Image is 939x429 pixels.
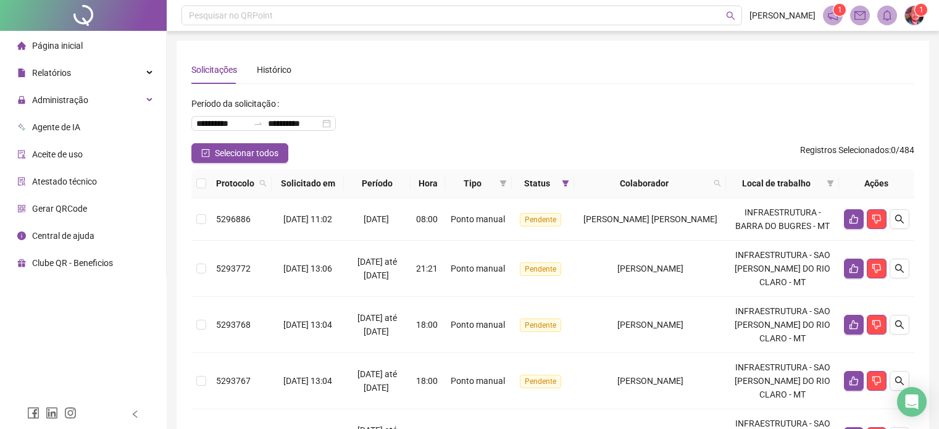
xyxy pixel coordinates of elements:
span: [PERSON_NAME] [617,264,683,273]
th: Período [344,169,411,198]
button: Selecionar todos [191,143,288,163]
div: Open Intercom Messenger [897,387,927,417]
span: Central de ajuda [32,231,94,241]
span: 5293772 [216,264,251,273]
span: left [131,410,140,419]
span: Pendente [520,375,561,388]
span: Página inicial [32,41,83,51]
span: audit [17,150,26,159]
span: Tipo [450,177,495,190]
td: INFRAESTRUTURA - SAO [PERSON_NAME] DO RIO CLARO - MT [726,297,839,353]
span: dislike [872,320,882,330]
span: [DATE] 13:04 [283,376,332,386]
div: Histórico [257,63,291,77]
div: Ações [844,177,909,190]
span: [PERSON_NAME] [749,9,816,22]
span: Relatórios [32,68,71,78]
span: Registros Selecionados [800,145,889,155]
span: 5293767 [216,376,251,386]
span: like [849,376,859,386]
span: home [17,41,26,50]
span: facebook [27,407,40,419]
span: search [895,376,904,386]
span: [DATE] até [DATE] [357,257,397,280]
sup: 1 [833,4,846,16]
span: 18:00 [416,376,438,386]
span: search [726,11,735,20]
span: info-circle [17,231,26,240]
span: like [849,214,859,224]
span: 1 [919,6,924,14]
span: Atestado técnico [32,177,97,186]
span: filter [824,174,837,193]
span: instagram [64,407,77,419]
span: qrcode [17,204,26,213]
span: search [259,180,267,187]
span: Ponto manual [451,264,505,273]
span: filter [827,180,834,187]
span: Ponto manual [451,376,505,386]
span: Colaborador [579,177,709,190]
span: Ponto manual [451,214,505,224]
span: : 0 / 484 [800,143,914,163]
span: Pendente [520,319,561,332]
span: 18:00 [416,320,438,330]
span: 5296886 [216,214,251,224]
span: check-square [201,149,210,157]
span: to [253,119,263,128]
td: INFRAESTRUTURA - SAO [PERSON_NAME] DO RIO CLARO - MT [726,353,839,409]
span: 1 [838,6,842,14]
span: 08:00 [416,214,438,224]
sup: Atualize o seu contato no menu Meus Dados [915,4,927,16]
th: Solicitado em [272,169,344,198]
span: Protocolo [216,177,254,190]
span: [DATE] 13:04 [283,320,332,330]
span: [DATE] 13:06 [283,264,332,273]
span: search [895,320,904,330]
span: [DATE] [364,214,389,224]
span: [PERSON_NAME] [617,376,683,386]
span: search [895,214,904,224]
span: notification [827,10,838,21]
span: gift [17,259,26,267]
span: Clube QR - Beneficios [32,258,113,268]
td: INFRAESTRUTURA - BARRA DO BUGRES - MT [726,198,839,241]
span: [PERSON_NAME] [617,320,683,330]
span: filter [499,180,507,187]
span: Gerar QRCode [32,204,87,214]
span: dislike [872,264,882,273]
span: dislike [872,376,882,386]
span: 5293768 [216,320,251,330]
span: bell [882,10,893,21]
td: INFRAESTRUTURA - SAO [PERSON_NAME] DO RIO CLARO - MT [726,241,839,297]
span: file [17,69,26,77]
span: linkedin [46,407,58,419]
span: filter [562,180,569,187]
span: Local de trabalho [731,177,822,190]
span: search [895,264,904,273]
span: lock [17,96,26,104]
span: dislike [872,214,882,224]
span: filter [497,174,509,193]
span: Aceite de uso [32,149,83,159]
span: like [849,264,859,273]
span: [PERSON_NAME] [PERSON_NAME] [583,214,717,224]
div: Solicitações [191,63,237,77]
span: Status [517,177,557,190]
label: Período da solicitação [191,94,284,114]
span: Pendente [520,262,561,276]
span: search [257,174,269,193]
span: like [849,320,859,330]
span: swap-right [253,119,263,128]
th: Hora [411,169,445,198]
span: [DATE] até [DATE] [357,369,397,393]
span: [DATE] 11:02 [283,214,332,224]
span: Pendente [520,213,561,227]
span: solution [17,177,26,186]
span: mail [854,10,866,21]
span: Administração [32,95,88,105]
span: Selecionar todos [215,146,278,160]
span: 21:21 [416,264,438,273]
span: filter [559,174,572,193]
img: 78572 [905,6,924,25]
